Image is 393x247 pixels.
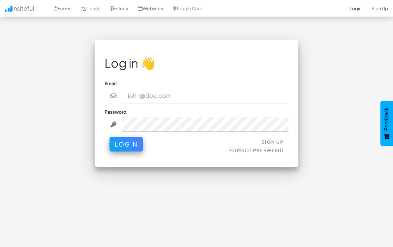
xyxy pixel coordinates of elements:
h1: Log in 👋 [105,56,289,70]
a: Forgot Password [229,147,284,153]
label: Email [105,80,117,87]
button: Feedback - Show survey [380,101,393,146]
label: Password [105,108,126,115]
a: Sign Up [262,139,284,145]
button: Login [109,137,143,152]
img: icon.png [5,6,12,12]
input: john@doe.com [122,88,288,103]
span: Feedback [384,107,390,131]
